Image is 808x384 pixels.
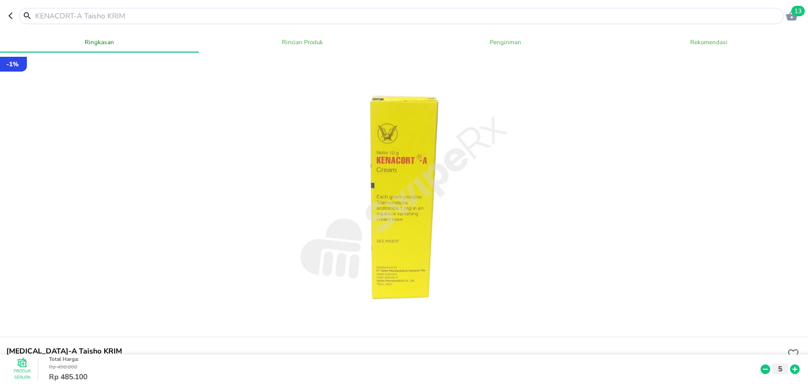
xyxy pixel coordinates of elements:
input: KENACORT-A Taisho KRIM [34,11,781,22]
p: Rp 490.000 [49,363,759,371]
h6: [MEDICAL_DATA]-A Taisho KRIM [6,346,785,357]
p: - 1 % [6,59,18,69]
span: Rincian Produk [207,37,398,47]
button: 5 [772,363,788,375]
span: 13 [791,6,805,16]
button: 13 [784,8,800,24]
p: Rp 485.100 [49,371,759,382]
span: Pengiriman [410,37,601,47]
p: Produk Serupa [12,368,33,381]
p: Total Harga : [49,356,759,363]
p: 5 [775,363,785,375]
span: Rekomendasi [613,37,804,47]
button: Produk Serupa [12,359,33,380]
span: Ringkasan [4,37,195,47]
